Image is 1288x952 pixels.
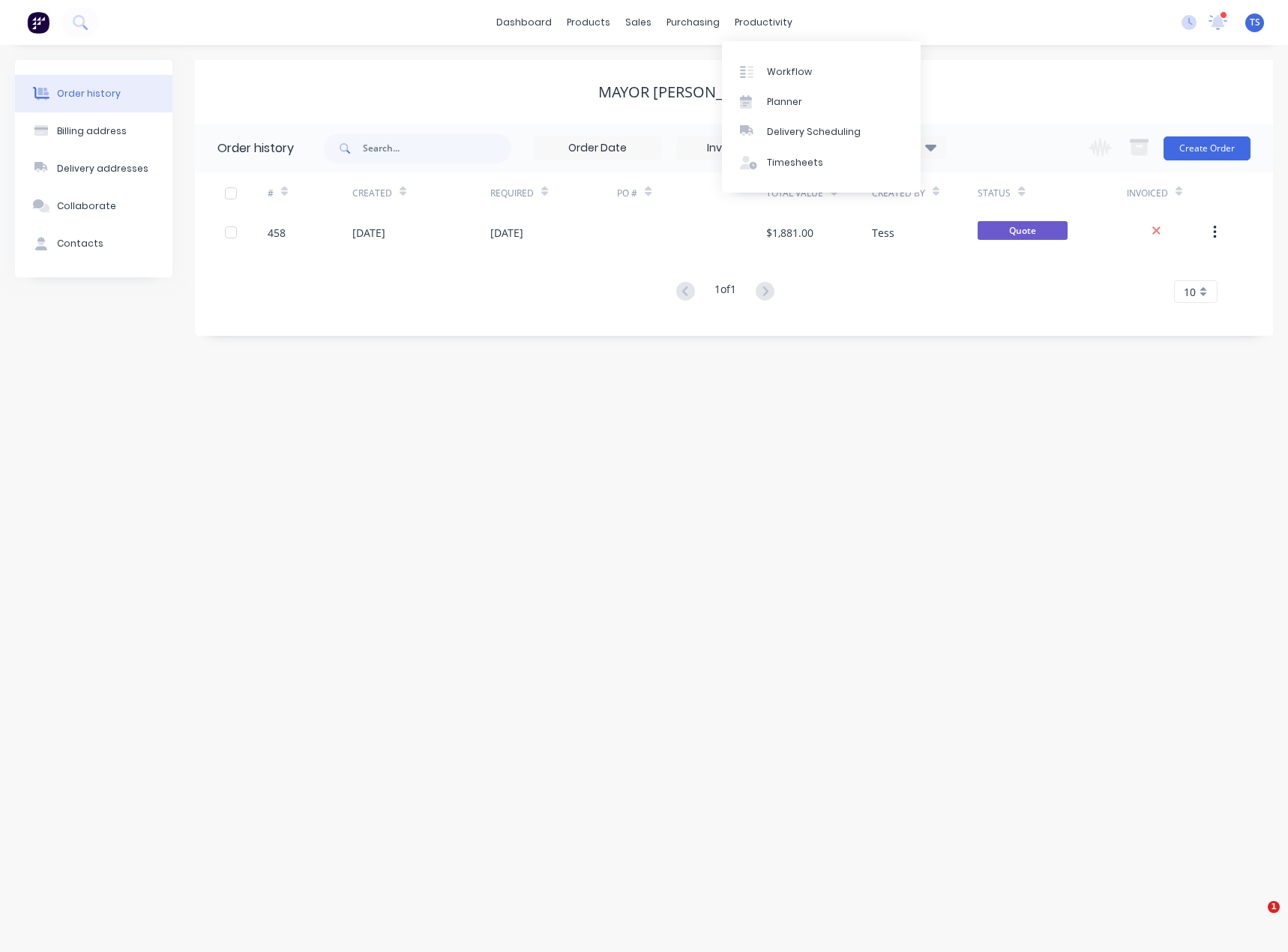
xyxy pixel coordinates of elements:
div: Order history [217,139,294,157]
div: Planner [767,95,802,109]
input: Invoice Date [677,137,803,160]
input: Search... [363,133,511,163]
div: Created [352,172,490,214]
a: Workflow [722,56,921,86]
div: Required [490,187,534,200]
span: TS [1250,16,1260,29]
div: Contacts [57,237,103,250]
input: Order Date [535,137,660,160]
div: Delivery Scheduling [767,125,861,139]
div: Collaborate [57,199,116,213]
img: Factory [27,11,49,34]
div: # [268,187,274,200]
div: Order history [57,87,121,100]
div: productivity [727,11,800,34]
a: dashboard [489,11,559,34]
div: Status [978,172,1126,214]
div: [DATE] [490,225,523,241]
span: 10 [1184,284,1196,300]
div: 1 of 1 [714,281,736,303]
button: Order history [15,75,172,112]
a: Planner [722,87,921,117]
button: Create Order [1164,136,1251,160]
div: Mayor [PERSON_NAME] Apartments [598,83,870,101]
div: 458 [268,225,286,241]
div: Created By [872,172,978,214]
div: Status [978,187,1011,200]
iframe: Intercom live chat [1237,901,1273,937]
button: Contacts [15,225,172,262]
div: # [268,172,352,214]
a: Timesheets [722,148,921,178]
span: Quote [978,221,1068,240]
div: PO # [617,172,765,214]
div: Billing address [57,124,127,138]
div: Timesheets [767,156,823,169]
div: Required [490,172,618,214]
div: Workflow [767,65,812,79]
button: Billing address [15,112,172,150]
div: Invoiced [1127,187,1168,200]
div: purchasing [659,11,727,34]
div: PO # [617,187,637,200]
div: Delivery addresses [57,162,148,175]
div: Tess [872,225,894,241]
div: sales [618,11,659,34]
a: Delivery Scheduling [722,117,921,147]
button: Collaborate [15,187,172,225]
div: $1,881.00 [766,225,813,241]
div: Invoiced [1127,172,1212,214]
div: Created [352,187,392,200]
span: 1 [1268,901,1280,913]
div: products [559,11,618,34]
div: [DATE] [352,225,385,241]
button: Delivery addresses [15,150,172,187]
